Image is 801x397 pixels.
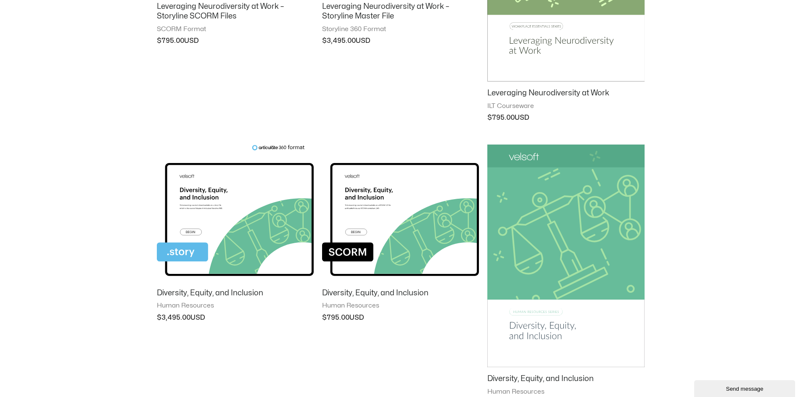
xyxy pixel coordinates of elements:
[487,114,515,121] bdi: 795.00
[322,25,479,34] span: Storyline 360 Format
[487,88,644,102] a: Leveraging Neurodiversity at Work
[322,288,479,298] h2: Diversity, Equity, and Inclusion
[487,114,492,121] span: $
[487,374,644,384] h2: Diversity, Equity, and Inclusion
[487,102,644,110] span: ILT Courseware
[157,314,190,321] bdi: 3,495.00
[322,145,479,281] img: Diversity, Equity, and Inclusion
[157,2,314,21] h2: Leveraging Neurodiversity at Work – Storyline SCORM Files
[322,314,327,321] span: $
[322,37,356,44] bdi: 3,495.00
[322,302,479,310] span: Human Resources
[157,25,314,34] span: SCORM Format
[322,2,479,25] a: Leveraging Neurodiversity at Work – Storyline Master File
[322,2,479,21] h2: Leveraging Neurodiversity at Work – Storyline Master File
[157,145,314,281] img: Diversity, Equity, and Inclusion
[157,37,161,44] span: $
[322,37,327,44] span: $
[487,88,644,98] h2: Leveraging Neurodiversity at Work
[157,314,161,321] span: $
[487,388,644,396] span: Human Resources
[157,288,314,298] h2: Diversity, Equity, and Inclusion
[157,302,314,310] span: Human Resources
[322,314,349,321] bdi: 795.00
[694,379,797,397] iframe: chat widget
[487,374,644,387] a: Diversity, Equity, and Inclusion
[322,288,479,302] a: Diversity, Equity, and Inclusion
[157,288,314,302] a: Diversity, Equity, and Inclusion
[157,2,314,25] a: Leveraging Neurodiversity at Work – Storyline SCORM Files
[487,145,644,367] img: Diversity, Equity, and Inclusion
[157,37,184,44] bdi: 795.00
